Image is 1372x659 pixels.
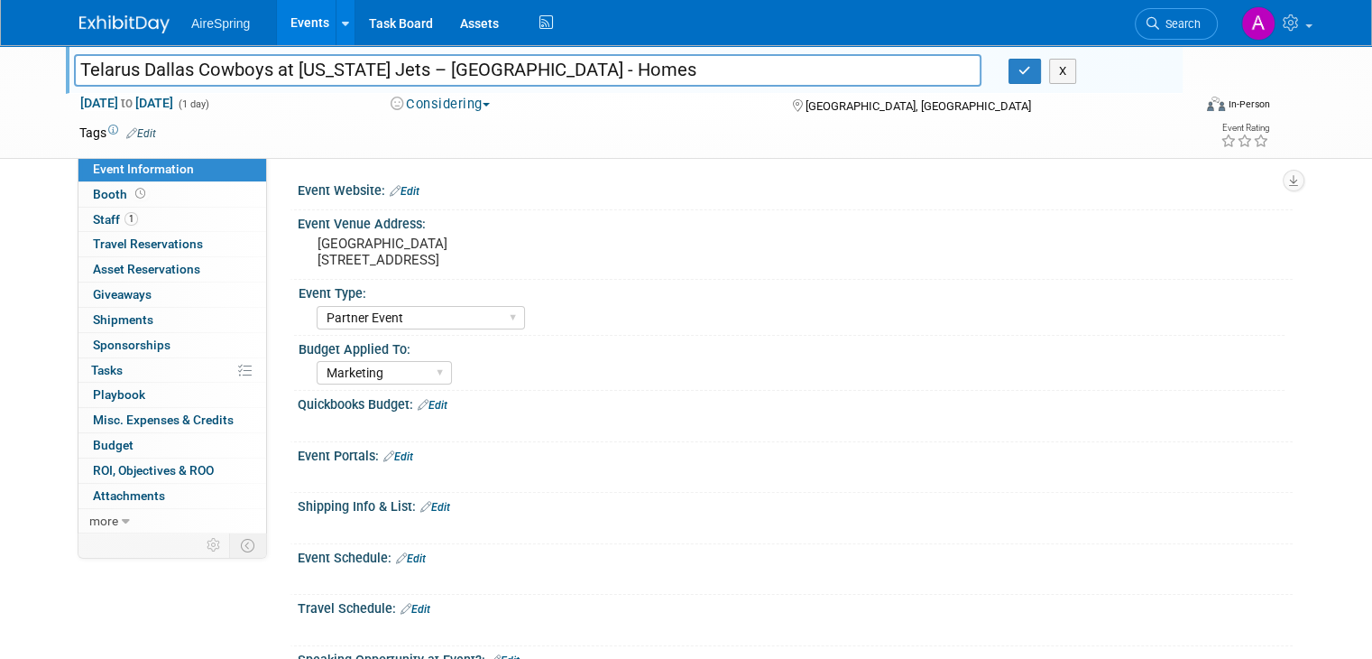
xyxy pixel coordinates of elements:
a: Edit [383,450,413,463]
div: Travel Schedule: [298,595,1293,618]
div: Event Rating [1220,124,1269,133]
a: Booth [78,182,266,207]
span: Search [1159,17,1201,31]
a: Edit [420,501,450,514]
div: Shipping Info & List: [298,493,1293,516]
span: Booth [93,187,149,201]
a: Edit [396,552,426,565]
div: Event Schedule: [298,544,1293,568]
span: Staff [93,212,138,227]
div: In-Person [1228,97,1270,111]
span: Travel Reservations [93,237,203,251]
a: Misc. Expenses & Credits [78,408,266,432]
span: Event Information [93,162,194,176]
span: Sponsorships [93,338,170,352]
span: Misc. Expenses & Credits [93,413,234,427]
a: Edit [401,603,430,616]
span: [GEOGRAPHIC_DATA], [GEOGRAPHIC_DATA] [806,99,1031,113]
span: more [89,514,118,528]
td: Tags [79,124,156,142]
span: Budget [93,438,134,452]
a: Edit [390,185,419,198]
button: Considering [384,95,497,114]
img: ExhibitDay [79,15,170,33]
a: Sponsorships [78,333,266,357]
td: Personalize Event Tab Strip [198,534,230,557]
div: Event Venue Address: [298,210,1293,233]
a: Edit [418,399,447,412]
div: Event Format [1094,94,1270,121]
a: Staff1 [78,208,266,232]
span: AireSpring [191,16,250,31]
span: Playbook [93,387,145,402]
div: Event Website: [298,177,1293,200]
td: Toggle Event Tabs [230,534,267,557]
img: Angie Handal [1241,6,1275,41]
span: (1 day) [177,98,209,110]
div: Quickbooks Budget: [298,391,1293,414]
pre: [GEOGRAPHIC_DATA] [STREET_ADDRESS] [318,236,693,268]
span: Giveaways [93,287,152,302]
a: Playbook [78,383,266,407]
a: Asset Reservations [78,257,266,282]
a: Edit [126,127,156,140]
span: Attachments [93,488,165,503]
a: more [78,509,266,534]
a: Event Information [78,157,266,181]
span: ROI, Objectives & ROO [93,463,214,478]
a: Attachments [78,484,266,508]
a: Travel Reservations [78,232,266,256]
a: ROI, Objectives & ROO [78,459,266,483]
span: to [118,96,135,110]
span: Asset Reservations [93,262,200,276]
img: Format-Inperson.png [1207,97,1225,111]
a: Tasks [78,358,266,383]
a: Shipments [78,308,266,332]
span: [DATE] [DATE] [79,95,174,111]
div: Event Portals: [298,442,1293,466]
span: Tasks [91,363,123,377]
div: Budget Applied To: [299,336,1285,358]
a: Budget [78,433,266,458]
span: Shipments [93,312,153,327]
span: 1 [124,212,138,226]
a: Search [1135,8,1218,40]
div: Event Type: [299,280,1285,302]
a: Giveaways [78,283,266,307]
span: Booth not reserved yet [132,187,149,200]
button: X [1049,59,1077,84]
